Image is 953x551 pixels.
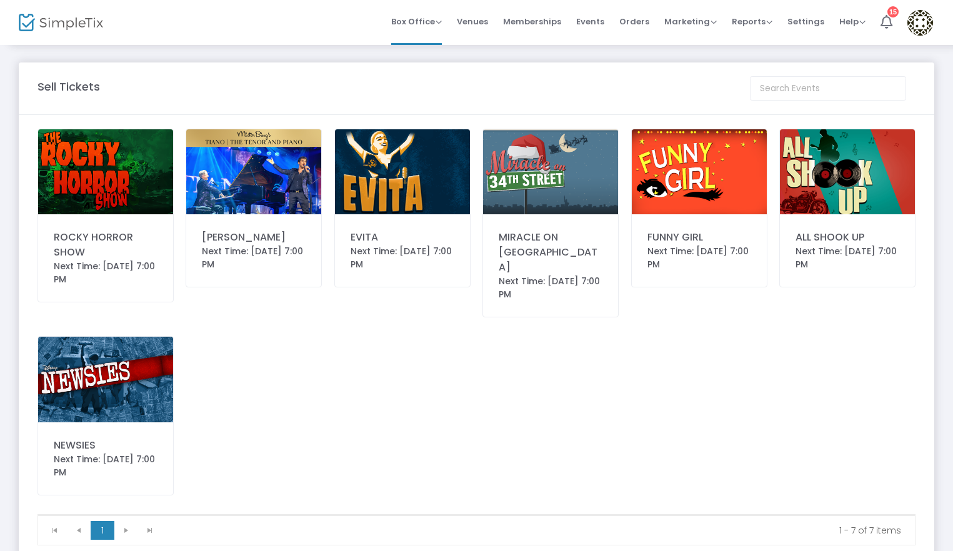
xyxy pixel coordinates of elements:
m-panel-title: Sell Tickets [37,78,100,95]
img: 638869797523440797CarlosFranco-AETEvitaHome.png [335,129,470,214]
div: Next Time: [DATE] 7:00 PM [202,245,306,271]
div: EVITA [351,230,454,245]
img: CarlosFranco-2025-03-2022.08.18-AETNewsiesHome.png [38,337,173,422]
input: Search Events [750,76,906,101]
div: Next Time: [DATE] 7:00 PM [54,453,157,479]
span: Orders [619,6,649,37]
kendo-pager-info: 1 - 7 of 7 items [171,524,901,537]
img: CarlosFranco-2025-03-2022.08.14-AETMiracleon34thStreetHome.png [483,129,618,214]
div: ALL SHOOK UP [796,230,899,245]
div: Next Time: [DATE] 7:00 PM [796,245,899,271]
div: Next Time: [DATE] 7:00 PM [351,245,454,271]
span: Reports [732,16,772,27]
div: MIRACLE ON [GEOGRAPHIC_DATA] [499,230,602,275]
div: Next Time: [DATE] 7:00 PM [647,245,751,271]
div: Data table [38,515,915,515]
span: Box Office [391,16,442,27]
span: Page 1 [91,521,114,540]
span: Help [839,16,866,27]
div: [PERSON_NAME] [202,230,306,245]
span: Events [576,6,604,37]
div: FUNNY GIRL [647,230,751,245]
img: CarlosFranco-AETRockyHorrorHome.png [38,129,173,214]
img: CarlosFranco-AETFunnyGirlHome.png [632,129,767,214]
span: Venues [457,6,488,37]
div: Next Time: [DATE] 7:00 PM [54,260,157,286]
span: Settings [787,6,824,37]
img: thumbnailtiano.zip-6.png [186,129,321,214]
div: ROCKY HORROR SHOW [54,230,157,260]
span: Memberships [503,6,561,37]
img: CarlosFranco-AETAllShoockUpHome.png [780,129,915,214]
div: 15 [887,6,899,17]
span: Marketing [664,16,717,27]
div: Next Time: [DATE] 7:00 PM [499,275,602,301]
div: NEWSIES [54,438,157,453]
